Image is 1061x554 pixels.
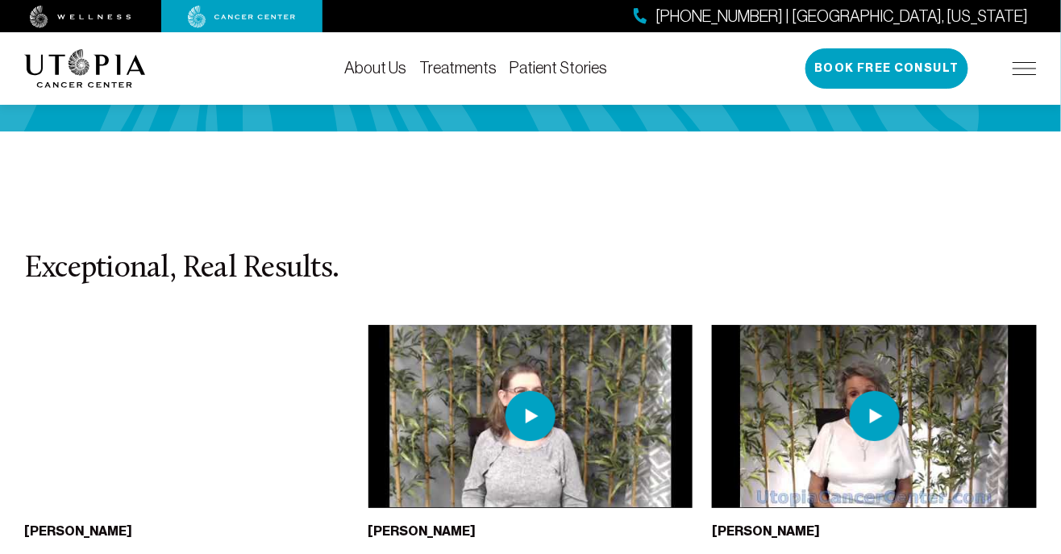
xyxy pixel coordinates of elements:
a: About Us [344,59,406,77]
a: Treatments [419,59,497,77]
span: [PHONE_NUMBER] | [GEOGRAPHIC_DATA], [US_STATE] [655,5,1029,28]
b: [PERSON_NAME] [368,523,476,539]
img: cancer center [188,6,296,28]
a: [PHONE_NUMBER] | [GEOGRAPHIC_DATA], [US_STATE] [634,5,1029,28]
img: thumbnail [712,325,1037,507]
img: thumbnail [368,325,693,507]
h3: Exceptional, Real Results. [24,252,1037,286]
button: Book Free Consult [805,48,968,89]
img: icon-hamburger [1013,62,1037,75]
img: logo [24,49,146,88]
a: Patient Stories [510,59,607,77]
iframe: YouTube video player [24,325,349,507]
img: play icon [506,391,555,441]
b: [PERSON_NAME] [24,523,132,539]
b: [PERSON_NAME] [712,523,820,539]
img: wellness [30,6,131,28]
